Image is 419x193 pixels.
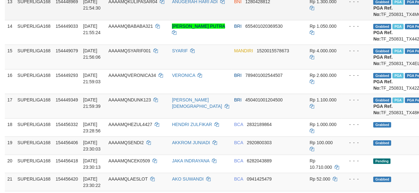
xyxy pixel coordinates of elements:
[108,122,152,127] span: AAAAMQHEZUL4427
[5,137,15,155] td: 19
[344,23,369,29] div: - - -
[108,97,151,102] span: AAAAMQNDUNK123
[56,24,78,29] span: 154449033
[5,20,15,45] td: 14
[234,97,242,102] span: BRI
[373,73,391,78] span: Grabbed
[373,122,391,128] span: Grabbed
[344,121,369,128] div: - - -
[344,72,369,78] div: - - -
[15,20,53,45] td: SUPERLIGA168
[344,48,369,54] div: - - -
[234,24,242,29] span: BRI
[310,140,333,145] span: Rp 100.000
[172,24,225,29] a: [PERSON_NAME] PUTRA
[344,139,369,146] div: - - -
[310,24,337,29] span: Rp 1.050.000
[373,79,392,91] b: PGA Ref. No:
[247,158,272,163] span: Copy 6282043889 to clipboard
[310,73,337,78] span: Rp 2.600.000
[83,176,101,188] span: [DATE] 23:30:22
[373,24,391,29] span: Grabbed
[83,140,101,152] span: [DATE] 23:30:03
[172,48,188,53] a: SYARIF
[373,140,391,146] span: Grabbed
[83,122,101,133] span: [DATE] 23:28:56
[15,137,53,155] td: SUPERLIGA168
[234,73,242,78] span: BRI
[56,48,78,53] span: 154449079
[56,97,78,102] span: 154449349
[234,176,243,182] span: BCA
[15,118,53,137] td: SUPERLIGA168
[56,176,78,182] span: 154456420
[392,73,404,78] span: Marked by aafheankoy
[310,97,337,102] span: Rp 1.100.000
[108,48,151,53] span: AAAAMQSYARIF001
[5,155,15,173] td: 20
[234,48,253,53] span: MANDIRI
[234,158,243,163] span: BCA
[56,158,78,163] span: 154456418
[172,97,222,109] a: [PERSON_NAME][DEMOGRAPHIC_DATA]
[245,24,283,29] span: Copy 655401020369530 to clipboard
[108,158,150,163] span: AAAAMQNCEK0509
[108,176,148,182] span: AAAAMQLAESLOT
[392,24,404,29] span: Marked by aafheankoy
[247,122,272,127] span: Copy 2832189864 to clipboard
[5,69,15,94] td: 16
[373,48,391,54] span: Grabbed
[247,176,272,182] span: Copy 0941425479 to clipboard
[234,122,243,127] span: BCA
[15,155,53,173] td: SUPERLIGA168
[83,24,101,35] span: [DATE] 21:55:24
[373,30,392,41] b: PGA Ref. No:
[172,122,212,127] a: HENDRI ZULFIKAR
[373,98,391,103] span: Grabbed
[56,140,78,145] span: 154456406
[344,158,369,164] div: - - -
[344,176,369,182] div: - - -
[373,159,391,164] span: Pending
[172,73,195,78] a: VERONICA
[310,158,332,170] span: Rp 10.710.000
[373,104,392,115] b: PGA Ref. No:
[172,176,204,182] a: AKO SUWANDI
[310,122,337,127] span: Rp 1.000.000
[247,140,272,145] span: Copy 2920800303 to clipboard
[108,24,153,29] span: AAAAMQBABABA321
[172,140,210,145] a: AKKROM JUNIADI
[310,48,337,53] span: Rp 4.000.000
[5,173,15,191] td: 21
[83,158,101,170] span: [DATE] 23:30:13
[245,73,283,78] span: Copy 789401002544507 to clipboard
[83,97,101,109] span: [DATE] 21:59:39
[15,94,53,118] td: SUPERLIGA168
[83,73,101,84] span: [DATE] 21:59:03
[373,177,391,182] span: Grabbed
[56,122,78,127] span: 154456332
[15,69,53,94] td: SUPERLIGA168
[15,45,53,69] td: SUPERLIGA168
[257,48,289,53] span: Copy 1520015578673 to clipboard
[108,140,144,145] span: AAAAMQSENDI2
[172,158,209,163] a: JAKA INDRAYANA
[56,73,78,78] span: 154449293
[5,45,15,69] td: 15
[373,55,392,66] b: PGA Ref. No:
[392,98,404,103] span: Marked by aafheankoy
[234,140,243,145] span: BCA
[392,48,404,54] span: Marked by aafchoeunmanni
[310,176,330,182] span: Rp 52.000
[108,73,156,78] span: AAAAMQVERONICA34
[245,97,283,102] span: Copy 450401001204500 to clipboard
[5,118,15,137] td: 18
[83,48,101,60] span: [DATE] 21:56:06
[15,173,53,191] td: SUPERLIGA168
[344,97,369,103] div: - - -
[373,5,392,17] b: PGA Ref. No:
[5,94,15,118] td: 17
